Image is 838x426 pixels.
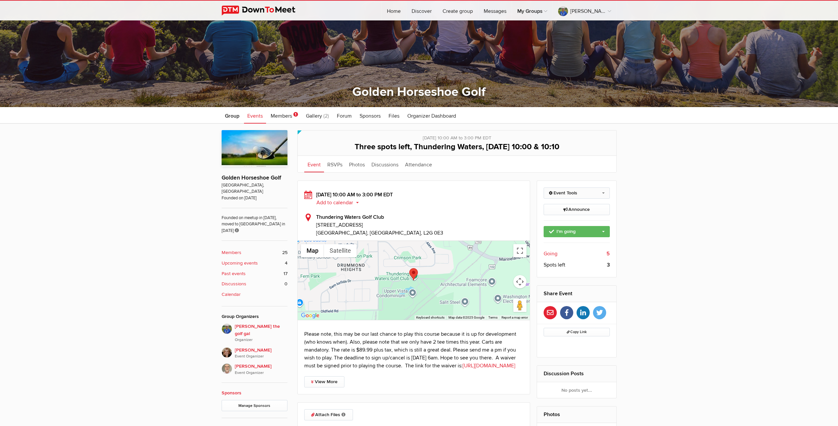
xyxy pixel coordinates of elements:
a: Photos [346,156,368,172]
a: Discover [406,1,437,20]
a: Announce [544,204,610,215]
a: Files [385,107,403,124]
a: View More [304,376,344,387]
a: Sponsors [222,390,241,396]
div: [DATE] 10:00 AM to 3:00 PM EDT [304,130,610,142]
i: Event Organizer [235,354,287,359]
button: Drag Pegman onto the map to open Street View [513,299,527,312]
span: 17 [284,270,287,277]
a: [PERSON_NAME]Event Organizer [222,359,287,376]
b: Calendar [222,291,241,298]
a: Attach Files [304,409,353,420]
a: Create group [437,1,478,20]
a: Organizer Dashboard [404,107,459,124]
span: Founded on meetup in [DATE], moved to [GEOGRAPHIC_DATA] in [DATE] [222,208,287,234]
span: Announce [563,207,590,212]
span: Forum [337,113,352,119]
a: Photos [544,411,560,418]
span: [PERSON_NAME] [235,347,287,360]
a: Manage Sponsors [222,400,287,411]
a: Golden Horseshoe Golf [222,174,281,181]
div: No posts yet... [537,382,616,398]
span: Organizer Dashboard [407,113,456,119]
a: I'm going [544,226,610,237]
img: Beth the golf gal [222,324,232,334]
img: Greg Mais [222,363,232,374]
span: 25 [282,249,287,256]
a: My Groups [512,1,553,20]
a: Open this area in Google Maps (opens a new window) [299,311,321,320]
a: Group [222,107,243,124]
a: Sponsors [356,107,384,124]
b: Upcoming events [222,260,258,267]
button: Add to calendar [316,200,364,206]
a: Events [244,107,266,124]
span: [GEOGRAPHIC_DATA], [GEOGRAPHIC_DATA], L2G 0E3 [316,230,443,236]
b: 5 [607,250,610,258]
a: Members 25 [222,249,287,256]
a: Terms (opens in new tab) [488,316,498,319]
button: Show satellite imagery [324,244,357,257]
img: Golden Horseshoe Golf [222,130,287,166]
span: [GEOGRAPHIC_DATA], [GEOGRAPHIC_DATA] [222,182,287,195]
span: Going [544,250,557,258]
b: Discussions [222,280,246,288]
b: Past events [222,270,246,277]
a: Home [382,1,406,20]
a: Discussions [368,156,402,172]
span: Events [247,113,263,119]
p: Please note, this may be our last chance to play this course because it is up for development (wh... [304,330,524,370]
b: 3 [607,261,610,269]
a: Golden Horseshoe Golf [352,84,486,99]
span: 0 [284,280,287,288]
span: Spots left [544,261,565,269]
span: Three spots left, Thundering Waters, [DATE] 10:00 & 10:10 [355,142,559,152]
h2: Share Event [544,286,610,301]
span: Members [271,113,292,119]
a: Report a map error [501,316,528,319]
button: Keyboard shortcuts [416,315,445,320]
a: Upcoming events 4 [222,260,287,267]
a: Forum [334,107,355,124]
span: (2) [323,113,329,119]
span: [STREET_ADDRESS] [316,221,524,229]
button: Copy Link [544,328,610,336]
a: Calendar [222,291,287,298]
a: [URL][DOMAIN_NAME] [463,362,515,369]
img: Caroline Nesbitt [222,347,232,358]
button: Map camera controls [513,275,527,288]
a: Messages [478,1,512,20]
a: Past events 17 [222,270,287,277]
span: [PERSON_NAME] the golf gal [235,323,287,343]
span: Group [225,113,239,119]
button: Toggle fullscreen view [513,244,527,257]
span: 4 [285,260,287,267]
img: DownToMeet [222,6,306,15]
div: [DATE] 10:00 AM to 3:00 PM EDT [304,191,524,207]
a: RSVPs [324,156,346,172]
span: Files [389,113,399,119]
button: Show street map [301,244,324,257]
img: Google [299,311,321,320]
a: [PERSON_NAME]Event Organizer [222,343,287,360]
a: Attendance [402,156,435,172]
span: [PERSON_NAME] [235,363,287,376]
a: Discussions 0 [222,280,287,288]
a: [PERSON_NAME] the golf gal [553,1,616,20]
b: Thundering Waters Golf Club [316,214,384,220]
a: [PERSON_NAME] the golf galOrganizer [222,324,287,343]
span: 1 [293,112,298,117]
b: Members [222,249,241,256]
i: Event Organizer [235,370,287,376]
div: Group Organizers [222,313,287,320]
a: Event Tools [544,187,610,199]
span: Gallery [306,113,322,119]
span: Map data ©2025 Google [448,316,484,319]
span: Founded on [DATE] [222,195,287,201]
a: Gallery (2) [303,107,332,124]
i: Organizer [235,337,287,343]
span: Sponsors [360,113,381,119]
a: Event [304,156,324,172]
a: Discussion Posts [544,370,584,377]
span: Copy Link [567,330,587,334]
